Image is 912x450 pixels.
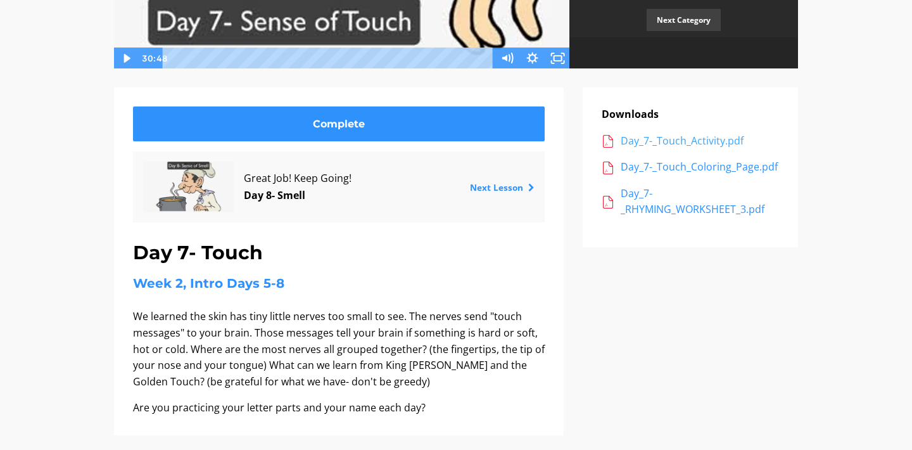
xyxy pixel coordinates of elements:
button: Fullscreen [545,48,570,69]
button: Show settings menu [519,48,545,69]
a: Day_7-_RHYMING_WORKSHEET_3.pdf [602,186,779,218]
div: Playbar [172,48,488,69]
p: We learned the skin has tiny little nerves too small to see. The nerves send "touch messages" to ... [133,309,545,390]
div: Day_7-_Touch_Activity.pdf [621,133,779,150]
a: Day_7-_Touch_Activity.pdf [602,133,779,150]
a: Week 2, Intro Days 5-8 [133,276,284,291]
img: HObMpL8ZQeS41YjPkqPX_44248bf4acc0076d8c9cf5cf6af4586b733f00e0.jpg [143,162,234,212]
a: Next Category [569,3,797,37]
a: Day 8- Smell [244,188,305,202]
img: acrobat.png [602,162,614,174]
a: Next Lesson [470,181,535,193]
button: Play Video [113,48,139,69]
div: Day_7-_RHYMING_WORKSHEET_3.pdf [621,186,779,218]
p: Next Category [647,9,721,31]
img: acrobat.png [602,135,614,148]
span: Great Job! Keep Going! [244,170,434,187]
div: Day_7-_Touch_Coloring_Page.pdf [621,159,779,176]
a: Complete [133,106,545,141]
p: Downloads [602,106,779,123]
a: Day_7-_Touch_Coloring_Page.pdf [602,159,779,176]
p: Are you practicing your letter parts and your name each day? [133,400,545,416]
img: acrobat.png [602,196,614,209]
h1: Day 7- Touch [133,238,545,268]
button: Mute [494,48,519,69]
